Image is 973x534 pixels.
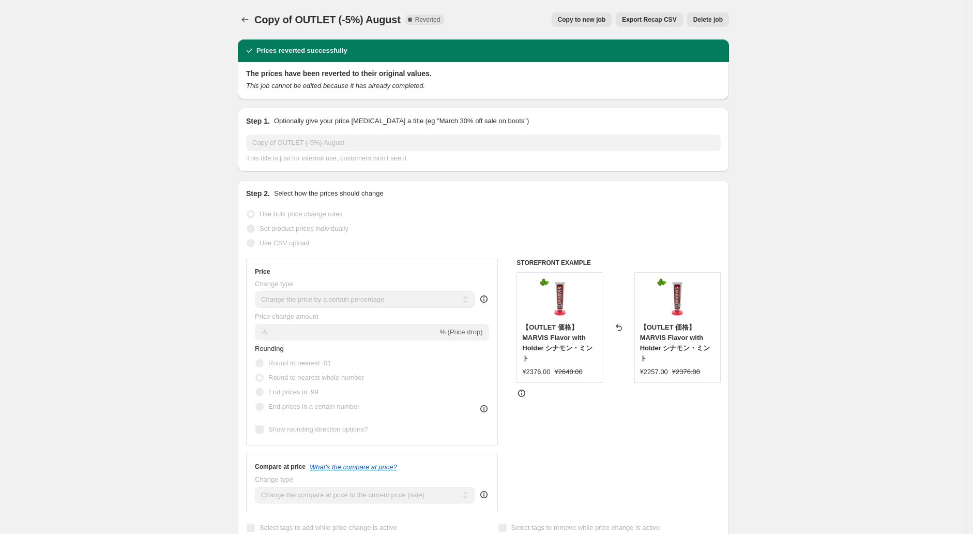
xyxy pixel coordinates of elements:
span: Change type [255,280,293,288]
h2: Prices reverted successfully [256,46,347,56]
h2: Step 2. [246,188,270,199]
span: End prices in .99 [268,388,318,396]
h3: Compare at price [255,463,306,471]
span: This title is just for internal use, customers won't see it [246,154,406,162]
button: What's the compare at price? [310,463,397,471]
button: Delete job [687,12,729,27]
button: Export Recap CSV [616,12,682,27]
i: This job cannot be edited because it has already completed. [246,82,425,90]
h2: The prices have been reverted to their original values. [246,68,721,79]
span: Reverted [415,16,440,24]
span: Copy to new job [558,16,606,24]
button: Copy to new job [552,12,612,27]
span: Rounding [255,345,284,352]
span: Copy of OUTLET (-5%) August [254,14,401,25]
strike: ¥2640.00 [555,367,583,377]
span: Use bulk price change rules [260,210,342,218]
span: Export Recap CSV [622,16,676,24]
img: 1_c856f816-2b2d-454b-ab78-34f87555e660_80x.png [657,278,698,319]
button: Price change jobs [238,12,252,27]
strike: ¥2376.00 [672,367,700,377]
h3: Price [255,268,270,276]
span: End prices in a certain number [268,403,359,410]
span: Use CSV upload [260,239,309,247]
span: 【OUTLET 価格】MARVIS Flavor with Holder シナモン・ミント [522,323,592,362]
span: Change type [255,476,293,483]
div: help [479,490,489,500]
h2: Step 1. [246,116,270,126]
p: Optionally give your price [MEDICAL_DATA] a title (eg "March 30% off sale on boots") [274,116,529,126]
span: Round to nearest .01 [268,359,331,367]
span: % (Price drop) [439,328,482,336]
span: Show rounding direction options? [268,425,368,433]
h6: STOREFRONT EXAMPLE [516,259,721,267]
span: 【OUTLET 価格】MARVIS Flavor with Holder シナモン・ミント [640,323,710,362]
span: Select tags to remove while price change is active [511,524,660,531]
input: 30% off holiday sale [246,135,721,151]
span: Delete job [693,16,723,24]
span: Price change amount [255,313,318,320]
img: 1_c856f816-2b2d-454b-ab78-34f87555e660_80x.png [539,278,581,319]
input: -15 [255,324,437,340]
span: Select tags to add while price change is active [260,524,397,531]
span: Round to nearest whole number [268,374,364,381]
div: ¥2257.00 [640,367,668,377]
span: Set product prices individually [260,225,348,232]
div: ¥2376.00 [522,367,550,377]
div: help [479,294,489,304]
p: Select how the prices should change [274,188,384,199]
